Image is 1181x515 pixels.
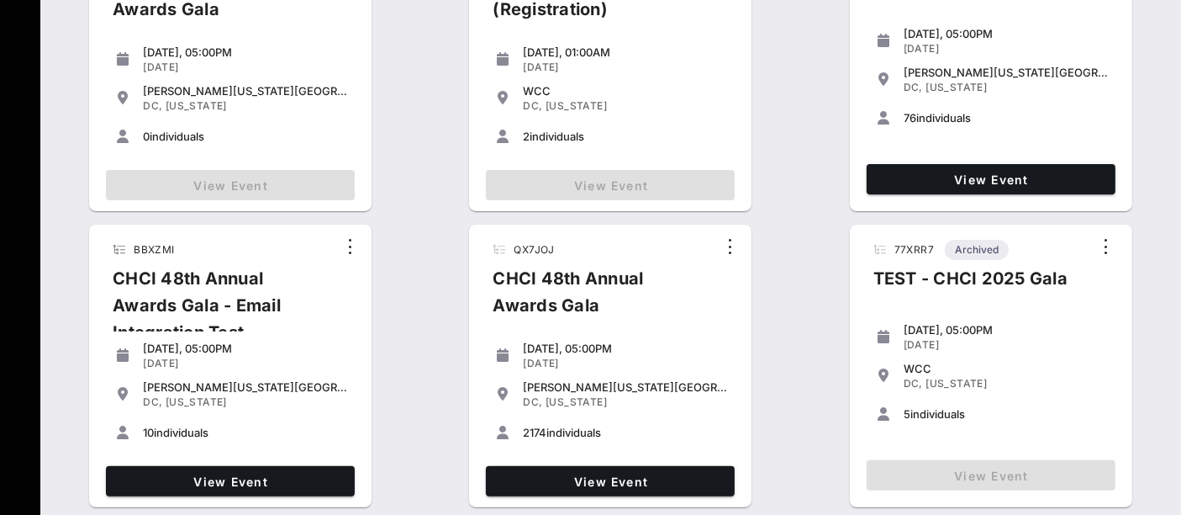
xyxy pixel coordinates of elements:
span: DC, [143,396,162,408]
div: [DATE], 05:00PM [523,342,728,355]
span: 2174 [523,426,546,439]
div: [DATE], 01:00AM [523,45,728,59]
span: [US_STATE] [166,99,227,112]
span: Archived [955,240,999,260]
a: View Event [867,164,1115,194]
div: [DATE], 05:00PM [143,342,348,355]
span: [US_STATE] [925,377,987,390]
div: [PERSON_NAME][US_STATE][GEOGRAPHIC_DATA] [143,84,348,98]
div: [DATE] [904,338,1109,352]
span: [US_STATE] [546,99,607,112]
span: 77XRR7 [894,243,934,256]
span: DC, [143,99,162,112]
div: [DATE] [523,357,728,370]
span: [US_STATE] [166,396,227,408]
div: [DATE], 05:00PM [143,45,348,59]
span: BBXZMI [134,243,174,256]
div: [DATE] [143,357,348,370]
span: DC, [904,377,923,390]
span: DC, [523,396,542,408]
div: WCC [523,84,728,98]
div: WCC [904,362,1109,375]
span: DC, [523,99,542,112]
div: CHCI 48th Annual Awards Gala [479,265,716,332]
div: individuals [904,407,1109,421]
span: 5 [904,407,910,421]
div: individuals [523,130,728,143]
div: individuals [143,130,348,143]
span: View Event [873,173,1109,187]
a: View Event [106,466,355,496]
span: View Event [113,475,348,489]
div: TEST - CHCI 2025 Gala [860,265,1081,305]
span: [US_STATE] [925,81,987,93]
div: individuals [523,426,728,439]
span: QX7JOJ [514,243,554,256]
div: CHCI 48th Annual Awards Gala - Email Integration Test [99,265,336,359]
span: 76 [904,111,916,125]
div: [DATE], 05:00PM [904,323,1109,337]
div: [DATE] [143,61,348,74]
span: [US_STATE] [546,396,607,408]
span: View Event [493,475,728,489]
div: individuals [143,426,348,439]
div: [DATE] [523,61,728,74]
div: [PERSON_NAME][US_STATE][GEOGRAPHIC_DATA] [143,380,348,394]
span: 10 [143,426,154,439]
span: DC, [904,81,923,93]
div: [PERSON_NAME][US_STATE][GEOGRAPHIC_DATA] [523,380,728,394]
span: 2 [523,130,530,143]
div: [DATE] [904,42,1109,56]
div: [DATE], 05:00PM [904,27,1109,40]
div: individuals [904,111,1109,125]
a: View Event [486,466,735,496]
div: [PERSON_NAME][US_STATE][GEOGRAPHIC_DATA] [904,66,1109,79]
span: 0 [143,130,150,143]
